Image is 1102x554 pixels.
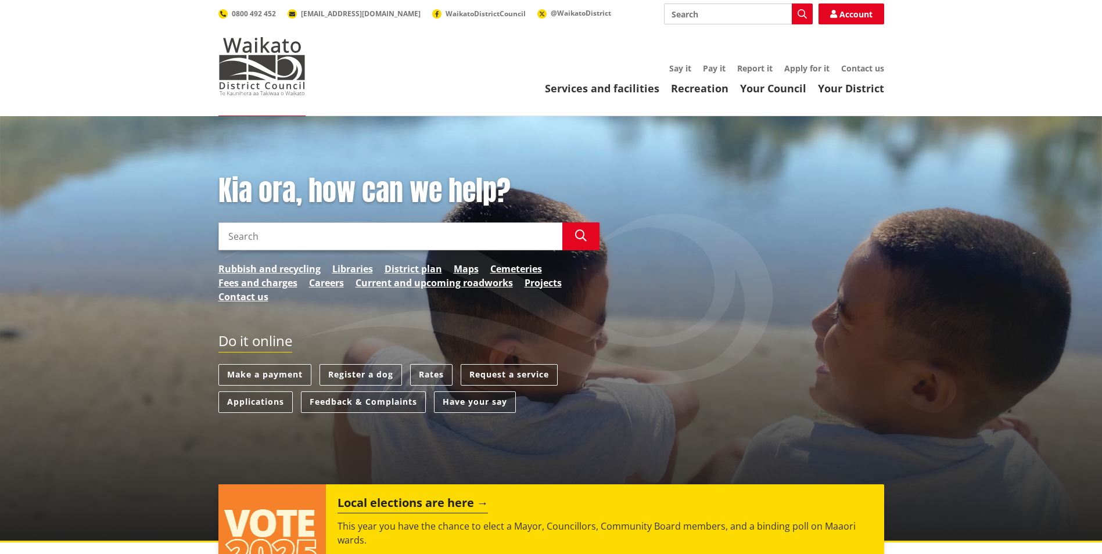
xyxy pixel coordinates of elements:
[737,63,773,74] a: Report it
[545,81,659,95] a: Services and facilities
[740,81,806,95] a: Your Council
[446,9,526,19] span: WaikatoDistrictCouncil
[356,276,513,290] a: Current and upcoming roadworks
[288,9,421,19] a: [EMAIL_ADDRESS][DOMAIN_NAME]
[525,276,562,290] a: Projects
[454,262,479,276] a: Maps
[218,174,600,208] h1: Kia ora, how can we help?
[818,81,884,95] a: Your District
[537,8,611,18] a: @WaikatoDistrict
[338,519,872,547] p: This year you have the chance to elect a Mayor, Councillors, Community Board members, and a bindi...
[332,262,373,276] a: Libraries
[703,63,726,74] a: Pay it
[218,290,268,304] a: Contact us
[301,9,421,19] span: [EMAIL_ADDRESS][DOMAIN_NAME]
[301,391,426,413] a: Feedback & Complaints
[490,262,542,276] a: Cemeteries
[320,364,402,386] a: Register a dog
[218,276,297,290] a: Fees and charges
[218,37,306,95] img: Waikato District Council - Te Kaunihera aa Takiwaa o Waikato
[385,262,442,276] a: District plan
[784,63,830,74] a: Apply for it
[551,8,611,18] span: @WaikatoDistrict
[819,3,884,24] a: Account
[841,63,884,74] a: Contact us
[218,364,311,386] a: Make a payment
[461,364,558,386] a: Request a service
[338,496,488,513] h2: Local elections are here
[434,391,516,413] a: Have your say
[669,63,691,74] a: Say it
[218,222,562,250] input: Search input
[664,3,813,24] input: Search input
[218,262,321,276] a: Rubbish and recycling
[309,276,344,290] a: Careers
[410,364,453,386] a: Rates
[671,81,728,95] a: Recreation
[232,9,276,19] span: 0800 492 452
[218,391,293,413] a: Applications
[432,9,526,19] a: WaikatoDistrictCouncil
[218,333,292,353] h2: Do it online
[218,9,276,19] a: 0800 492 452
